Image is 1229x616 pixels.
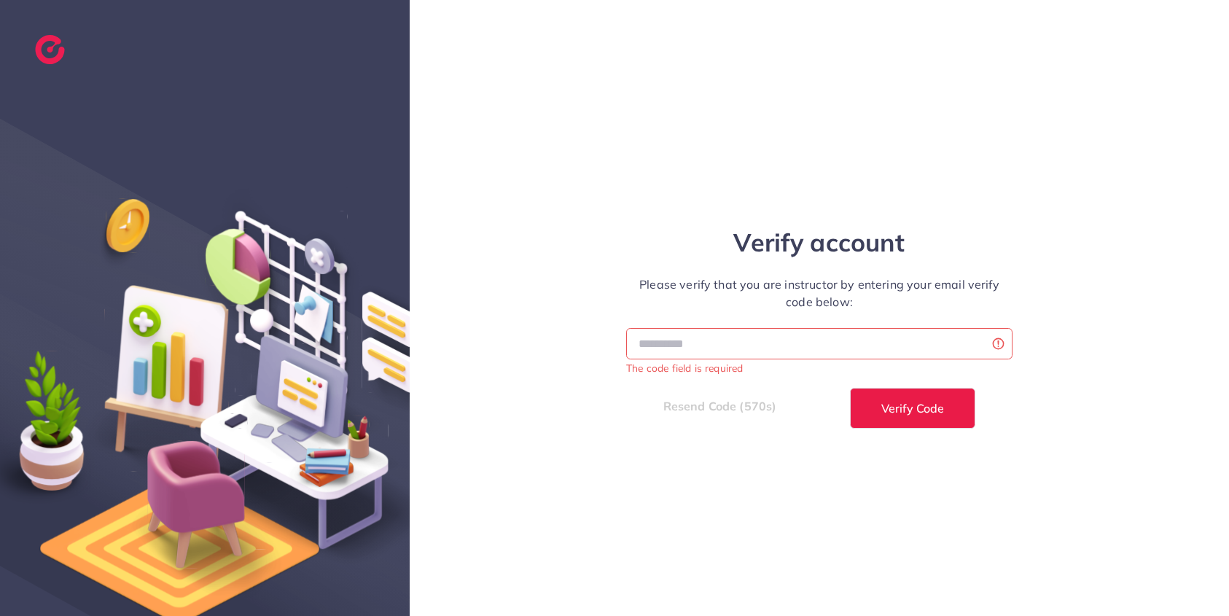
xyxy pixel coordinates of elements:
span: Verify Code [881,402,944,414]
img: logo [35,35,65,64]
p: Please verify that you are instructor by entering your email verify code below: [626,276,1013,311]
h1: Verify account [626,228,1013,258]
button: Verify Code [850,388,975,429]
small: The code field is required [626,362,743,374]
